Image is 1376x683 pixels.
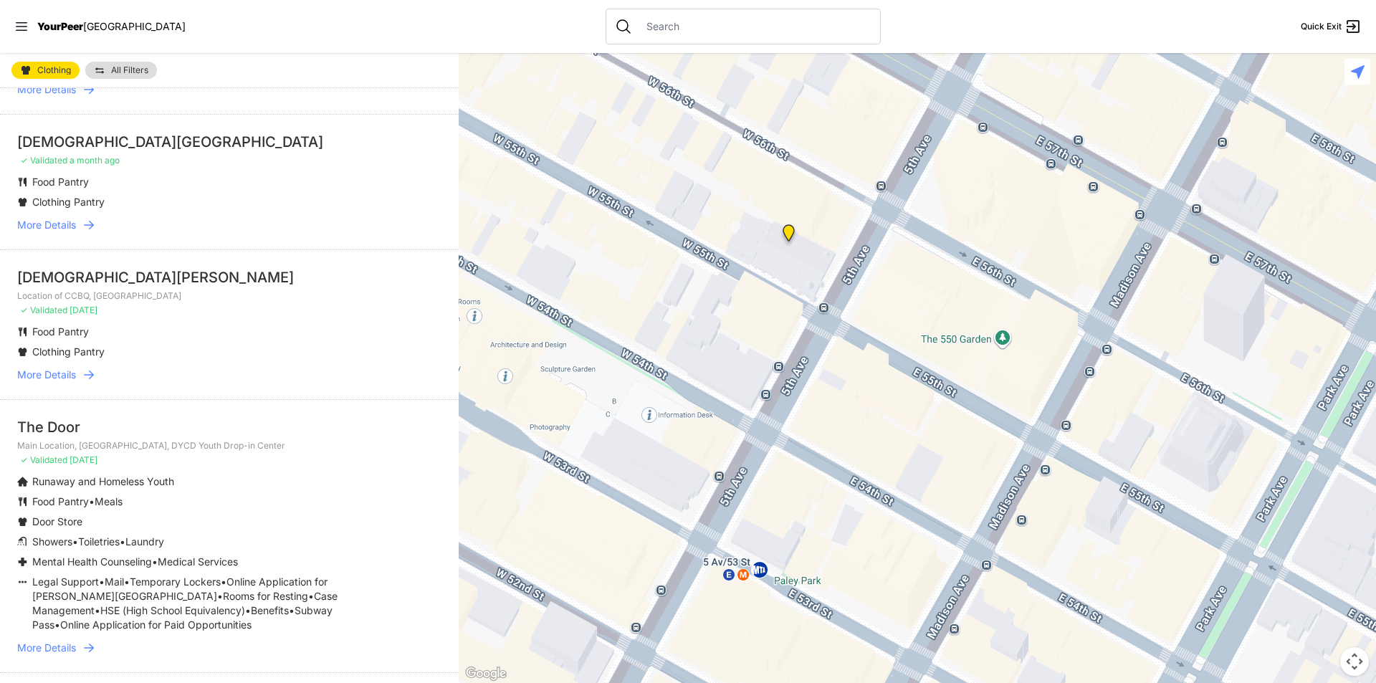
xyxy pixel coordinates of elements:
[32,196,105,208] span: Clothing Pantry
[17,132,441,152] div: [DEMOGRAPHIC_DATA][GEOGRAPHIC_DATA]
[70,155,120,166] span: a month ago
[158,555,238,568] span: Medical Services
[32,475,174,487] span: Runaway and Homeless Youth
[152,555,158,568] span: •
[223,590,308,602] span: Rooms for Resting
[251,604,289,616] span: Benefits
[17,368,76,382] span: More Details
[100,604,245,616] span: HSE (High School Equivalency)
[217,590,223,602] span: •
[32,575,99,588] span: Legal Support
[11,62,80,79] a: Clothing
[17,440,441,452] p: Main Location, [GEOGRAPHIC_DATA], DYCD Youth Drop-in Center
[17,82,76,97] span: More Details
[32,345,105,358] span: Clothing Pantry
[54,618,60,631] span: •
[70,454,97,465] span: [DATE]
[462,664,510,683] img: Google
[37,66,71,75] span: Clothing
[32,535,72,548] span: Showers
[638,19,871,34] input: Search
[83,20,186,32] span: [GEOGRAPHIC_DATA]
[20,305,67,315] span: ✓ Validated
[32,325,89,338] span: Food Pantry
[130,575,221,588] span: Temporary Lockers
[17,417,441,437] div: The Door
[111,66,148,75] span: All Filters
[17,218,441,232] a: More Details
[17,290,441,302] p: Location of CCBQ, [GEOGRAPHIC_DATA]
[124,575,130,588] span: •
[17,218,76,232] span: More Details
[125,535,164,548] span: Laundry
[105,575,124,588] span: Mail
[17,641,76,655] span: More Details
[17,267,441,287] div: [DEMOGRAPHIC_DATA][PERSON_NAME]
[17,641,441,655] a: More Details
[37,20,83,32] span: YourPeer
[95,604,100,616] span: •
[221,575,226,588] span: •
[60,618,252,631] span: Online Application for Paid Opportunities
[37,22,186,31] a: YourPeer[GEOGRAPHIC_DATA]
[32,555,152,568] span: Mental Health Counseling
[99,575,105,588] span: •
[308,590,314,602] span: •
[78,535,120,548] span: Toiletries
[120,535,125,548] span: •
[1301,21,1342,32] span: Quick Exit
[245,604,251,616] span: •
[89,495,95,507] span: •
[289,604,295,616] span: •
[462,664,510,683] a: Open this area in Google Maps (opens a new window)
[70,305,97,315] span: [DATE]
[85,62,157,79] a: All Filters
[20,155,67,166] span: ✓ Validated
[1340,647,1369,676] button: Map camera controls
[72,535,78,548] span: •
[1301,18,1362,35] a: Quick Exit
[95,495,123,507] span: Meals
[32,495,89,507] span: Food Pantry
[32,176,89,188] span: Food Pantry
[17,82,441,97] a: More Details
[32,515,82,527] span: Door Store
[20,454,67,465] span: ✓ Validated
[17,368,441,382] a: More Details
